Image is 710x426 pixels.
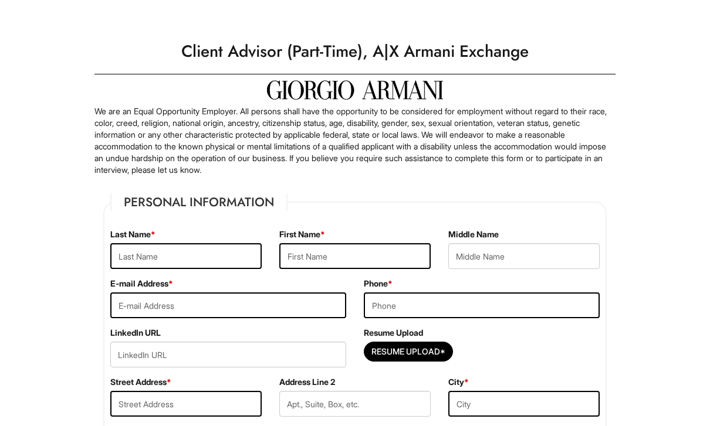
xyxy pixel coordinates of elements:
label: Phone [364,278,393,289]
p: We are an Equal Opportunity Employer. All persons shall have the opportunity to be considered for... [94,105,616,176]
label: Resume Upload [364,327,423,339]
label: City [448,376,469,388]
input: Apt., Suite, Box, etc. [279,391,431,417]
img: Giorgio Armani [267,80,443,100]
input: Middle Name [448,243,600,269]
button: Resume Upload*Resume Upload* [364,342,453,362]
input: City [448,391,600,417]
label: First Name [279,229,325,240]
label: Street Address [110,376,171,388]
input: First Name [279,243,431,269]
label: Middle Name [448,229,499,240]
input: E-mail Address [110,292,346,318]
input: Street Address [110,391,262,417]
input: LinkedIn URL [110,342,346,367]
label: Address Line 2 [279,376,335,388]
input: Phone [364,292,600,318]
label: LinkedIn URL [110,327,161,339]
input: Last Name [110,243,262,269]
h1: Client Advisor (Part-Time), A|X Armani Exchange [89,35,621,68]
label: E-mail Address [110,278,173,289]
label: Last Name [110,229,155,240]
legend: Personal Information [110,193,288,211]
